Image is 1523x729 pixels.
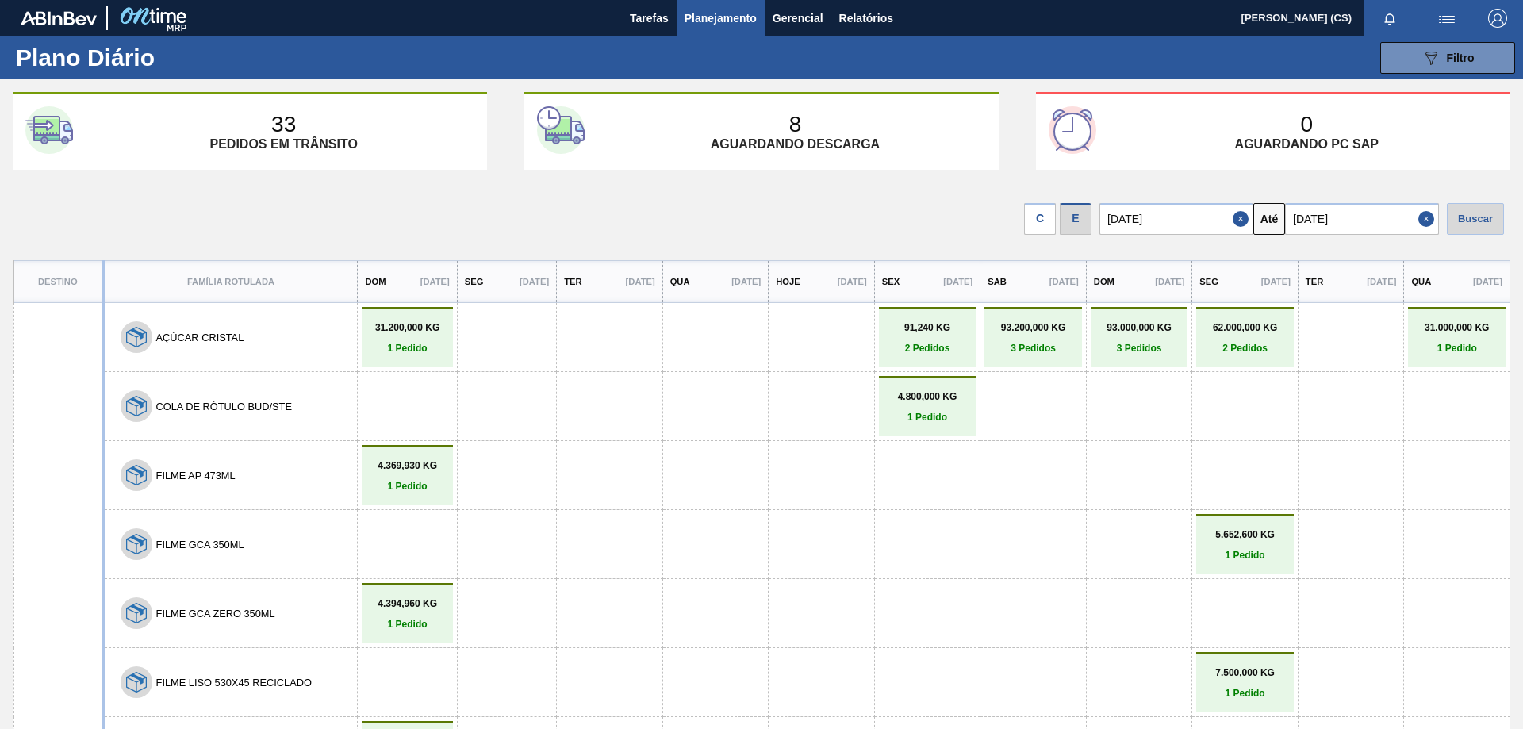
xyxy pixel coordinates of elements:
p: 1 Pedido [1200,550,1290,561]
a: 91,240 KG2 Pedidos [883,322,972,354]
input: dd/mm/yyyy [1285,203,1439,235]
a: 5.652,600 KG1 Pedido [1200,529,1290,561]
p: Ter [564,277,581,286]
span: Planejamento [685,9,757,28]
img: 7hKVVNeldsGH5KwE07rPnOGsQy+SHCf9ftlnweef0E1el2YcIeEt5yaNqj+jPq4oMsVpG1vCxiwYEd4SvddTlxqBvEWZPhf52... [126,534,147,554]
div: Visão data de Coleta [1024,199,1056,235]
p: Pedidos em trânsito [209,137,357,152]
p: 2 Pedidos [1200,343,1290,354]
p: 0 [1300,112,1313,137]
p: [DATE] [1473,277,1502,286]
p: 1 Pedido [366,481,448,492]
p: 1 Pedido [883,412,972,423]
button: COLA DE RÓTULO BUD/STE [156,401,292,412]
th: Família Rotulada [103,261,358,303]
p: Qua [670,277,690,286]
p: Aguardando descarga [711,137,880,152]
img: Logout [1488,9,1507,28]
button: FILME LISO 530X45 RECICLADO [156,677,312,689]
h1: Plano Diário [16,48,293,67]
p: 5.652,600 KG [1200,529,1290,540]
p: 2 Pedidos [883,343,972,354]
p: 93.200,000 KG [988,322,1078,333]
p: 8 [789,112,802,137]
p: [DATE] [520,277,549,286]
button: FILME GCA 350ML [156,539,244,551]
p: [DATE] [626,277,655,286]
p: [DATE] [1367,277,1396,286]
p: Sab [988,277,1007,286]
img: userActions [1437,9,1456,28]
p: Seg [465,277,484,286]
p: [DATE] [420,277,450,286]
p: Aguardando PC SAP [1235,137,1379,152]
img: 7hKVVNeldsGH5KwE07rPnOGsQy+SHCf9ftlnweef0E1el2YcIeEt5yaNqj+jPq4oMsVpG1vCxiwYEd4SvddTlxqBvEWZPhf52... [126,672,147,693]
p: 3 Pedidos [1095,343,1184,354]
p: 31.000,000 KG [1412,322,1502,333]
p: 91,240 KG [883,322,972,333]
button: Close [1418,203,1439,235]
p: 4.394,960 KG [366,598,448,609]
img: second-card-icon [537,106,585,154]
span: Tarefas [630,9,669,28]
p: Dom [1094,277,1114,286]
div: C [1024,203,1056,235]
a: 4.394,960 KG1 Pedido [366,598,448,630]
div: E [1060,203,1091,235]
p: Seg [1199,277,1218,286]
p: 7.500,000 KG [1200,667,1290,678]
button: FILME GCA ZERO 350ML [156,608,275,620]
button: FILME AP 473ML [156,470,236,482]
span: Filtro [1447,52,1475,64]
p: Qua [1411,277,1431,286]
img: 7hKVVNeldsGH5KwE07rPnOGsQy+SHCf9ftlnweef0E1el2YcIeEt5yaNqj+jPq4oMsVpG1vCxiwYEd4SvddTlxqBvEWZPhf52... [126,603,147,623]
th: Destino [13,261,103,303]
img: third-card-icon [1049,106,1096,154]
p: [DATE] [943,277,972,286]
p: 62.000,000 KG [1200,322,1290,333]
p: [DATE] [1155,277,1184,286]
p: Hoje [776,277,800,286]
img: first-card-icon [25,106,73,154]
input: dd/mm/yyyy [1099,203,1253,235]
p: 33 [271,112,296,137]
p: [DATE] [1049,277,1079,286]
p: Sex [882,277,900,286]
p: 1 Pedido [366,619,448,630]
p: 1 Pedido [1200,688,1290,699]
a: 62.000,000 KG2 Pedidos [1200,322,1290,354]
button: Filtro [1380,42,1515,74]
a: 4.369,930 KG1 Pedido [366,460,448,492]
a: 93.000,000 KG3 Pedidos [1095,322,1184,354]
p: [DATE] [1261,277,1291,286]
a: 4.800,000 KG1 Pedido [883,391,972,423]
a: 31.000,000 KG1 Pedido [1412,322,1502,354]
button: AÇÚCAR CRISTAL [156,332,244,343]
a: 31.200,000 KG1 Pedido [366,322,448,354]
img: TNhmsLtSVTkK8tSr43FrP2fwEKptu5GPRR3wAAAABJRU5ErkJggg== [21,11,97,25]
p: 3 Pedidos [988,343,1078,354]
p: 4.800,000 KG [883,391,972,402]
button: Close [1233,203,1253,235]
button: Até [1253,203,1285,235]
p: 93.000,000 KG [1095,322,1184,333]
span: Relatórios [839,9,893,28]
p: 4.369,930 KG [366,460,448,471]
img: 7hKVVNeldsGH5KwE07rPnOGsQy+SHCf9ftlnweef0E1el2YcIeEt5yaNqj+jPq4oMsVpG1vCxiwYEd4SvddTlxqBvEWZPhf52... [126,396,147,416]
p: Dom [365,277,386,286]
p: [DATE] [838,277,867,286]
img: 7hKVVNeldsGH5KwE07rPnOGsQy+SHCf9ftlnweef0E1el2YcIeEt5yaNqj+jPq4oMsVpG1vCxiwYEd4SvddTlxqBvEWZPhf52... [126,327,147,347]
p: Ter [1306,277,1323,286]
p: 31.200,000 KG [366,322,448,333]
div: Visão Data de Entrega [1060,199,1091,235]
a: 7.500,000 KG1 Pedido [1200,667,1290,699]
img: 7hKVVNeldsGH5KwE07rPnOGsQy+SHCf9ftlnweef0E1el2YcIeEt5yaNqj+jPq4oMsVpG1vCxiwYEd4SvddTlxqBvEWZPhf52... [126,465,147,485]
p: 1 Pedido [1412,343,1502,354]
p: [DATE] [731,277,761,286]
span: Gerencial [773,9,823,28]
div: Buscar [1447,203,1504,235]
a: 93.200,000 KG3 Pedidos [988,322,1078,354]
p: 1 Pedido [366,343,448,354]
button: Notificações [1364,7,1415,29]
